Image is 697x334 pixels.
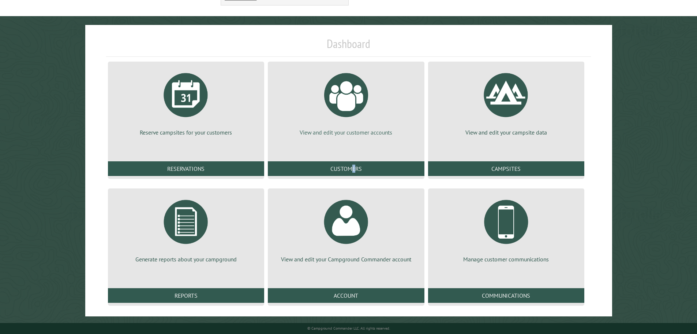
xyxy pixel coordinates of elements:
a: Communications [428,288,584,303]
a: Manage customer communications [437,194,576,263]
a: Generate reports about your campground [117,194,255,263]
p: View and edit your Campground Commander account [277,255,415,263]
a: Campsites [428,161,584,176]
a: View and edit your campsite data [437,67,576,136]
h1: Dashboard [106,37,591,57]
a: Reserve campsites for your customers [117,67,255,136]
a: Reports [108,288,264,303]
a: Customers [268,161,424,176]
p: Reserve campsites for your customers [117,128,255,136]
p: Manage customer communications [437,255,576,263]
p: View and edit your campsite data [437,128,576,136]
p: Generate reports about your campground [117,255,255,263]
a: View and edit your customer accounts [277,67,415,136]
a: View and edit your Campground Commander account [277,194,415,263]
a: Reservations [108,161,264,176]
a: Account [268,288,424,303]
p: View and edit your customer accounts [277,128,415,136]
small: © Campground Commander LLC. All rights reserved. [307,326,390,331]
